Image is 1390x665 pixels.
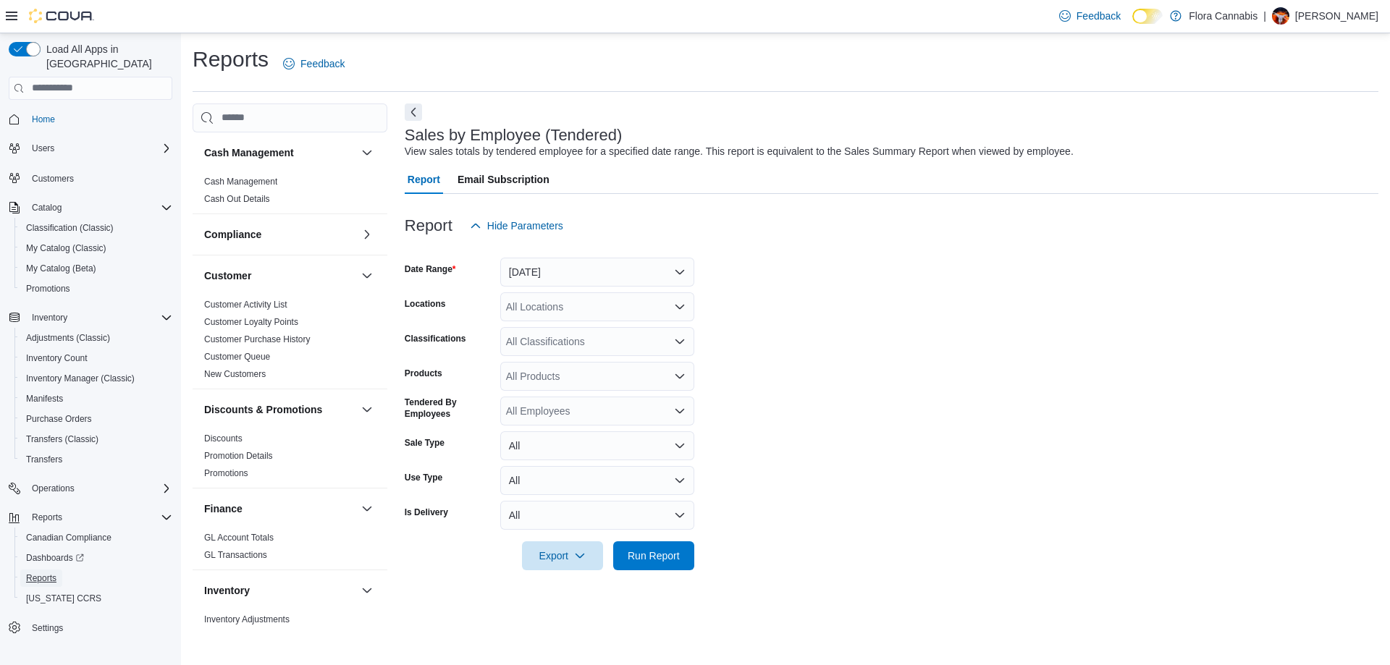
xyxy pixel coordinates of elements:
a: Purchase Orders [20,410,98,428]
a: Feedback [277,49,350,78]
h3: Sales by Employee (Tendered) [405,127,623,144]
span: Promotions [26,283,70,295]
span: Operations [26,480,172,497]
button: Customer [204,268,355,283]
span: Inventory Count [20,350,172,367]
span: My Catalog (Classic) [26,242,106,254]
div: Finance [193,529,387,569]
button: Hide Parameters [464,211,569,240]
button: Finance [204,501,355,516]
a: Promotion Details [204,451,273,461]
button: Settings [3,617,178,638]
span: Feedback [300,56,345,71]
span: Classification (Classic) [26,222,114,234]
button: Cash Management [358,144,376,161]
button: Users [26,140,60,157]
span: Classification (Classic) [20,219,172,237]
span: Customer Activity List [204,299,287,310]
span: Report [408,165,440,194]
span: Reports [20,569,172,587]
span: Transfers (Classic) [20,431,172,448]
a: Classification (Classic) [20,219,119,237]
button: Inventory Manager (Classic) [14,368,178,389]
span: Dashboards [26,552,84,564]
span: Home [32,114,55,125]
a: [US_STATE] CCRS [20,590,107,607]
span: Run Report [628,548,680,563]
a: Canadian Compliance [20,529,117,546]
a: GL Transactions [204,550,267,560]
span: My Catalog (Classic) [20,240,172,257]
span: Inventory [32,312,67,323]
span: Transfers [26,454,62,465]
div: Customer [193,296,387,389]
span: Hide Parameters [487,219,563,233]
a: Customer Purchase History [204,334,311,344]
span: Inventory [26,309,172,326]
a: Customers [26,170,80,187]
button: Home [3,109,178,130]
a: Customer Loyalty Points [204,317,298,327]
span: Discounts [204,433,243,444]
button: Next [405,103,422,121]
button: Inventory [204,583,355,598]
h3: Customer [204,268,251,283]
button: All [500,501,694,530]
label: Is Delivery [405,507,448,518]
h3: Report [405,217,452,234]
button: Compliance [358,226,376,243]
a: Promotions [204,468,248,478]
button: Operations [26,480,80,497]
button: [DATE] [500,258,694,287]
span: Settings [26,619,172,637]
button: Canadian Compliance [14,528,178,548]
button: Manifests [14,389,178,409]
span: Settings [32,622,63,634]
button: Reports [26,509,68,526]
label: Use Type [405,472,442,483]
button: Open list of options [674,301,686,313]
button: Inventory [3,308,178,328]
a: Feedback [1053,1,1126,30]
span: Inventory Adjustments [204,614,290,625]
span: Users [26,140,172,157]
label: Locations [405,298,446,310]
button: Customers [3,167,178,188]
button: Purchase Orders [14,409,178,429]
a: Adjustments (Classic) [20,329,116,347]
span: Reports [26,572,56,584]
p: Flora Cannabis [1189,7,1258,25]
span: Email Subscription [458,165,549,194]
span: Cash Management [204,176,277,187]
div: View sales totals by tendered employee for a specified date range. This report is equivalent to t... [405,144,1074,159]
div: Kyle Pehkonen [1272,7,1289,25]
a: GL Account Totals [204,533,274,543]
span: Reports [26,509,172,526]
h3: Cash Management [204,145,294,160]
label: Classifications [405,333,466,344]
a: Cash Management [204,177,277,187]
a: Dashboards [14,548,178,568]
label: Sale Type [405,437,445,449]
a: Inventory Adjustments [204,614,290,624]
button: Inventory [26,309,73,326]
span: Transfers (Classic) [26,433,98,445]
button: My Catalog (Beta) [14,258,178,279]
span: Inventory Count [26,352,88,364]
span: Purchase Orders [26,413,92,425]
img: Cova [29,9,94,23]
span: Operations [32,483,75,494]
a: My Catalog (Beta) [20,260,102,277]
span: Catalog [26,199,172,216]
a: My Catalog (Classic) [20,240,112,257]
span: Dark Mode [1132,24,1133,25]
h3: Finance [204,501,243,516]
span: Customer Purchase History [204,334,311,345]
p: [PERSON_NAME] [1295,7,1378,25]
span: Manifests [20,390,172,407]
a: Inventory Count [20,350,93,367]
label: Date Range [405,263,456,275]
a: Cash Out Details [204,194,270,204]
span: My Catalog (Beta) [20,260,172,277]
